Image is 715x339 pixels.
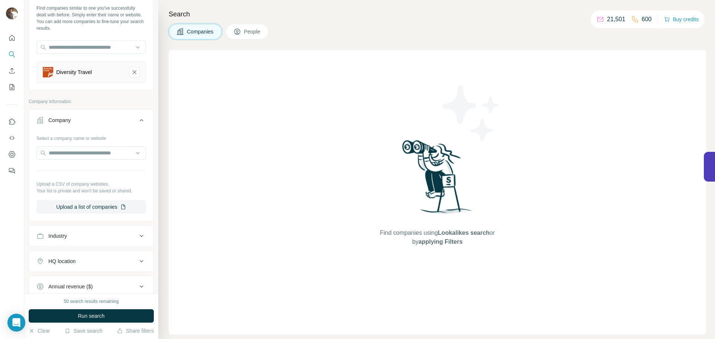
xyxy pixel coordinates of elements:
[6,80,18,94] button: My lists
[36,5,146,32] div: Find companies similar to one you've successfully dealt with before. Simply enter their name or w...
[129,67,140,77] button: Diversity Travel-remove-button
[6,164,18,178] button: Feedback
[29,98,154,105] p: Company information
[6,31,18,45] button: Quick start
[6,115,18,128] button: Use Surfe on LinkedIn
[43,67,53,77] img: Diversity Travel-logo
[419,239,463,245] span: applying Filters
[244,28,261,35] span: People
[36,181,146,188] p: Upload a CSV of company websites.
[29,278,153,295] button: Annual revenue ($)
[6,148,18,161] button: Dashboard
[399,138,476,221] img: Surfe Illustration - Woman searching with binoculars
[607,15,625,24] p: 21,501
[378,228,497,246] span: Find companies using or by
[438,80,505,147] img: Surfe Illustration - Stars
[664,14,699,25] button: Buy credits
[48,258,76,265] div: HQ location
[438,230,490,236] span: Lookalikes search
[6,48,18,61] button: Search
[36,132,146,142] div: Select a company name or website
[64,298,118,305] div: 50 search results remaining
[36,200,146,214] button: Upload a list of companies
[29,227,153,245] button: Industry
[6,64,18,77] button: Enrich CSV
[78,312,105,320] span: Run search
[29,309,154,323] button: Run search
[48,116,71,124] div: Company
[7,314,25,332] div: Open Intercom Messenger
[642,15,652,24] p: 600
[117,327,154,335] button: Share filters
[6,7,18,19] img: Avatar
[187,28,214,35] span: Companies
[29,252,153,270] button: HQ location
[64,327,102,335] button: Save search
[48,232,67,240] div: Industry
[36,188,146,194] p: Your list is private and won't be saved or shared.
[48,283,93,290] div: Annual revenue ($)
[29,327,50,335] button: Clear
[29,111,153,132] button: Company
[6,131,18,145] button: Use Surfe API
[56,68,92,76] div: Diversity Travel
[169,9,706,19] h4: Search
